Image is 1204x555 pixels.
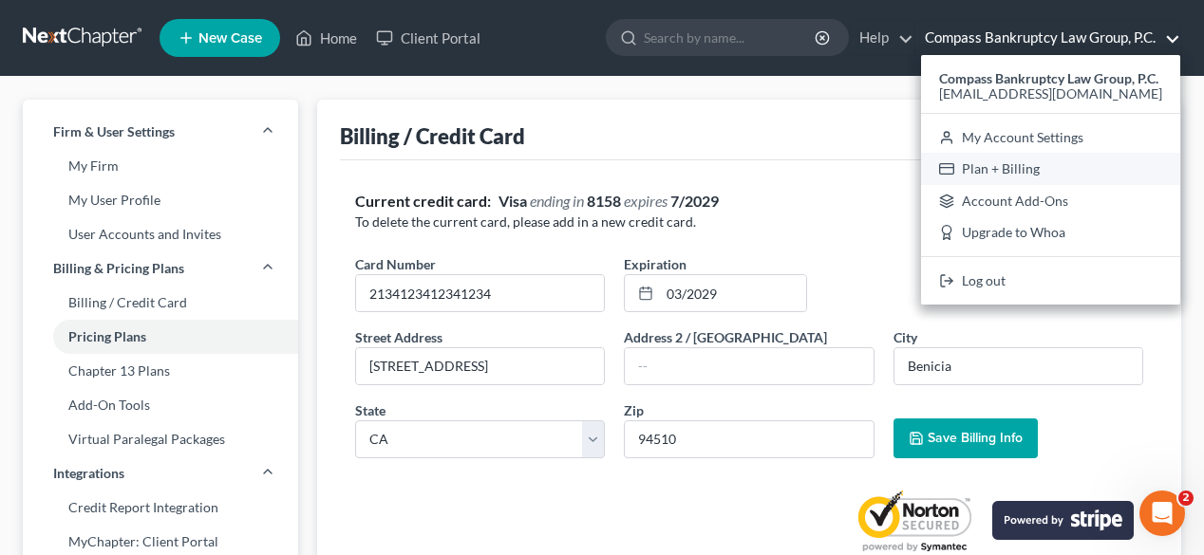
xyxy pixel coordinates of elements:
[23,388,298,422] a: Add-On Tools
[852,489,977,553] img: Powered by Symantec
[939,85,1162,102] span: [EMAIL_ADDRESS][DOMAIN_NAME]
[670,192,719,210] strong: 7/2029
[921,217,1180,250] a: Upgrade to Whoa
[625,348,873,384] input: --
[23,422,298,456] a: Virtual Paralegal Packages
[939,70,1158,86] strong: Compass Bankruptcy Law Group, P.C.
[355,402,386,418] span: State
[894,329,917,345] span: City
[23,456,298,490] a: Integrations
[499,192,527,210] strong: Visa
[660,275,806,311] input: MM/YYYY
[644,20,818,55] input: Search by name...
[198,31,262,46] span: New Case
[23,115,298,149] a: Firm & User Settings
[356,275,604,311] input: ●●●● ●●●● ●●●● ●●●●
[23,354,298,388] a: Chapter 13 Plans
[23,286,298,320] a: Billing / Credit Card
[23,490,298,525] a: Credit Report Integration
[850,21,913,55] a: Help
[624,256,687,272] span: Expiration
[23,217,298,251] a: User Accounts and Invites
[921,55,1180,305] div: Compass Bankruptcy Law Group, P.C.
[921,265,1180,297] a: Log out
[530,192,584,210] span: ending in
[355,192,491,210] strong: Current credit card:
[921,121,1180,154] a: My Account Settings
[355,256,436,272] span: Card Number
[53,122,175,141] span: Firm & User Settings
[23,320,298,354] a: Pricing Plans
[894,348,1142,384] input: Enter city
[915,21,1180,55] a: Compass Bankruptcy Law Group, P.C.
[624,420,874,458] input: XXXXX
[894,418,1038,458] button: Save Billing Info
[340,122,525,150] div: Billing / Credit Card
[624,329,827,345] span: Address 2 / [GEOGRAPHIC_DATA]
[1139,490,1185,536] iframe: Intercom live chat
[624,402,644,418] span: Zip
[53,259,184,278] span: Billing & Pricing Plans
[928,430,1023,446] span: Save Billing Info
[921,185,1180,217] a: Account Add-Ons
[355,213,1143,231] p: To delete the current card, please add in a new credit card.
[624,192,668,210] span: expires
[286,21,367,55] a: Home
[921,153,1180,185] a: Plan + Billing
[356,348,604,384] input: Enter street address
[53,464,124,483] span: Integrations
[23,183,298,217] a: My User Profile
[992,501,1134,540] img: stripe-logo-2a7f7e6ca78b8645494d24e0ce0d7884cb2b23f96b22fa3b73b5b9e177486001.png
[852,489,977,553] a: Norton Secured privacy certification
[23,251,298,286] a: Billing & Pricing Plans
[23,149,298,183] a: My Firm
[367,21,490,55] a: Client Portal
[355,329,442,345] span: Street Address
[587,192,621,210] strong: 8158
[1178,490,1194,506] span: 2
